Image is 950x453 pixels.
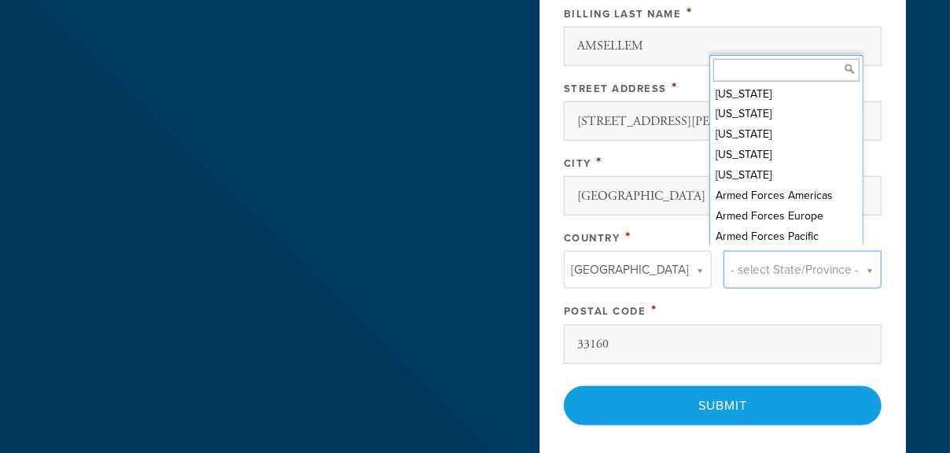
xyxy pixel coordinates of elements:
div: Armed Forces Europe [710,207,860,227]
div: [US_STATE] [710,125,860,145]
div: [US_STATE] [710,105,860,125]
div: Armed Forces Americas [710,186,860,207]
div: [US_STATE] [710,85,860,105]
div: [US_STATE] [710,145,860,166]
div: [US_STATE] [710,166,860,186]
div: Armed Forces Pacific [710,227,860,248]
